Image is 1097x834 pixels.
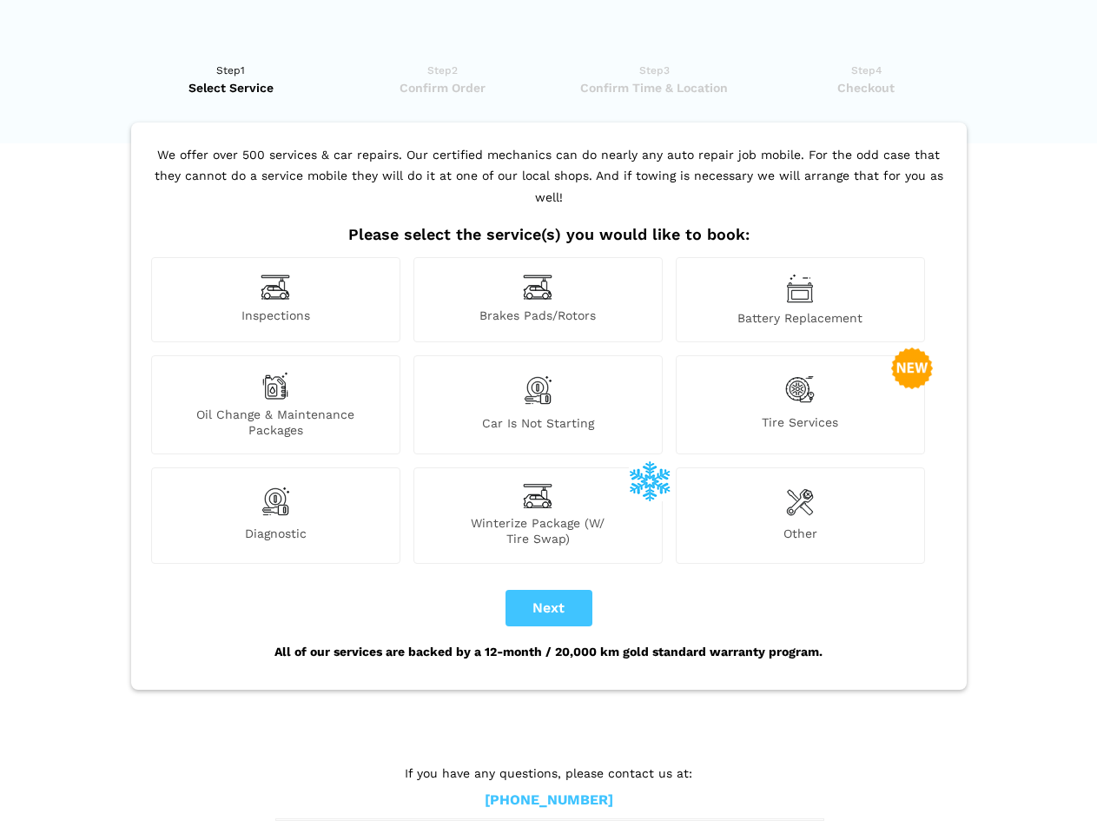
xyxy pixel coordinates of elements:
a: Step4 [766,62,967,96]
img: winterize-icon_1.png [629,460,671,501]
span: Tire Services [677,414,924,438]
p: We offer over 500 services & car repairs. Our certified mechanics can do nearly any auto repair j... [147,144,951,226]
img: new-badge-2-48.png [891,347,933,389]
span: Confirm Time & Location [554,79,755,96]
a: [PHONE_NUMBER] [485,791,613,810]
span: Select Service [131,79,332,96]
span: Oil Change & Maintenance Packages [152,407,400,438]
span: Battery Replacement [677,310,924,326]
a: Step1 [131,62,332,96]
span: Checkout [766,79,967,96]
span: Winterize Package (W/ Tire Swap) [414,515,662,546]
button: Next [506,590,592,626]
span: Diagnostic [152,526,400,546]
span: Inspections [152,308,400,326]
span: Confirm Order [342,79,543,96]
p: If you have any questions, please contact us at: [275,764,823,783]
a: Step3 [554,62,755,96]
div: All of our services are backed by a 12-month / 20,000 km gold standard warranty program. [147,626,951,677]
span: Car is not starting [414,415,662,438]
a: Step2 [342,62,543,96]
span: Brakes Pads/Rotors [414,308,662,326]
h2: Please select the service(s) you would like to book: [147,225,951,244]
span: Other [677,526,924,546]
